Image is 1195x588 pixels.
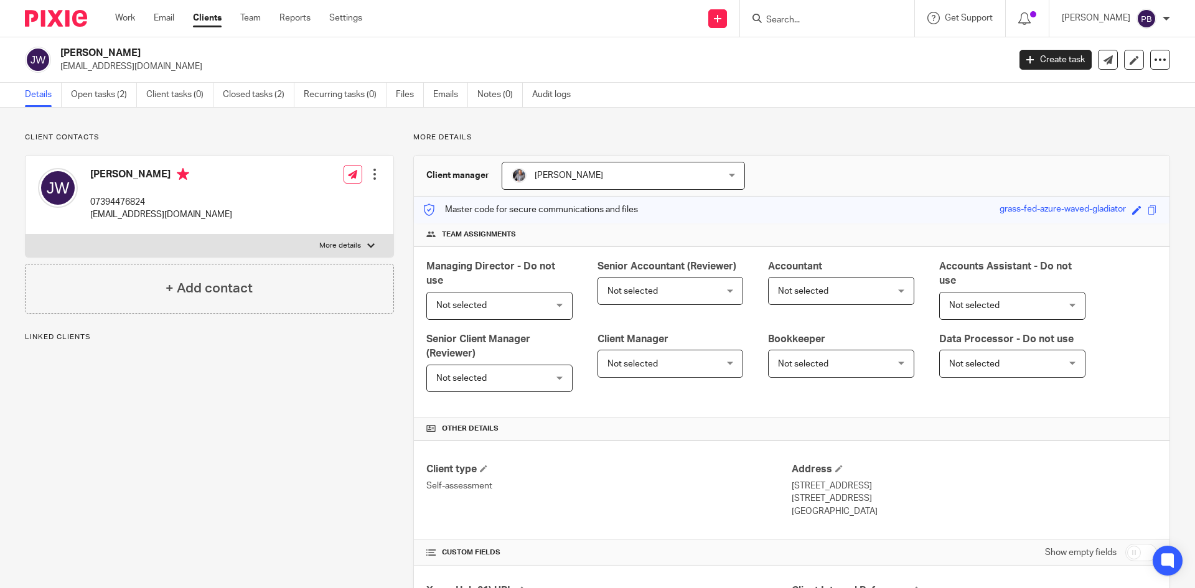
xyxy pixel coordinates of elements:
span: Not selected [607,360,658,368]
span: Not selected [778,360,828,368]
a: Notes (0) [477,83,523,107]
a: Clients [193,12,222,24]
h4: Address [792,463,1157,476]
a: Settings [329,12,362,24]
img: svg%3E [1136,9,1156,29]
p: More details [319,241,361,251]
p: [PERSON_NAME] [1062,12,1130,24]
span: Other details [442,424,499,434]
a: Work [115,12,135,24]
span: Not selected [949,360,1000,368]
a: Details [25,83,62,107]
h4: + Add contact [166,279,253,298]
a: Audit logs [532,83,580,107]
p: Self-assessment [426,480,792,492]
input: Search [765,15,877,26]
a: Recurring tasks (0) [304,83,387,107]
p: [STREET_ADDRESS] [792,480,1157,492]
img: svg%3E [25,47,51,73]
span: Senior Client Manager (Reviewer) [426,334,530,358]
h3: Client manager [426,169,489,182]
span: Client Manager [597,334,668,344]
span: Not selected [949,301,1000,310]
span: Not selected [607,287,658,296]
div: grass-fed-azure-waved-gladiator [1000,203,1126,217]
span: Accountant [768,261,822,271]
a: Reports [279,12,311,24]
a: Closed tasks (2) [223,83,294,107]
a: Client tasks (0) [146,83,213,107]
a: Team [240,12,261,24]
p: 07394476824 [90,196,232,208]
span: Not selected [778,287,828,296]
h4: CUSTOM FIELDS [426,548,792,558]
img: -%20%20-%20studio@ingrained.co.uk%20for%20%20-20220223%20at%20101413%20-%201W1A2026.jpg [512,168,527,183]
span: Get Support [945,14,993,22]
span: Data Processor - Do not use [939,334,1074,344]
p: Client contacts [25,133,394,142]
a: Email [154,12,174,24]
i: Primary [177,168,189,180]
img: svg%3E [38,168,78,208]
a: Emails [433,83,468,107]
label: Show empty fields [1045,546,1117,559]
p: [EMAIL_ADDRESS][DOMAIN_NAME] [90,208,232,221]
span: Not selected [436,301,487,310]
p: Linked clients [25,332,394,342]
span: Senior Accountant (Reviewer) [597,261,736,271]
h2: [PERSON_NAME] [60,47,813,60]
p: [EMAIL_ADDRESS][DOMAIN_NAME] [60,60,1001,73]
h4: Client type [426,463,792,476]
p: [GEOGRAPHIC_DATA] [792,505,1157,518]
a: Files [396,83,424,107]
span: Accounts Assistant - Do not use [939,261,1072,286]
h4: [PERSON_NAME] [90,168,232,184]
p: Master code for secure communications and files [423,203,638,216]
img: Pixie [25,10,87,27]
p: More details [413,133,1170,142]
span: [PERSON_NAME] [535,171,603,180]
span: Team assignments [442,230,516,240]
span: Bookkeeper [768,334,825,344]
a: Create task [1019,50,1092,70]
span: Managing Director - Do not use [426,261,555,286]
span: Not selected [436,374,487,383]
p: [STREET_ADDRESS] [792,492,1157,505]
a: Open tasks (2) [71,83,137,107]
